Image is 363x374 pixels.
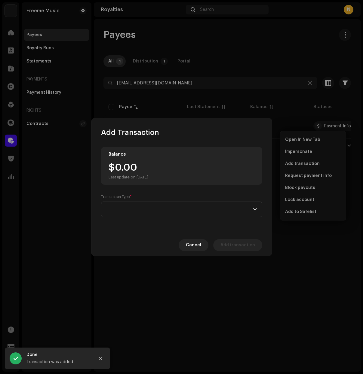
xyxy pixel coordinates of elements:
[94,352,106,364] button: Close
[26,351,90,358] div: Done
[109,175,148,180] div: Last update on [DATE]
[253,202,257,217] div: dropdown trigger
[101,128,159,137] span: Add Transaction
[26,358,90,366] div: Transaction was added
[179,239,208,251] button: Cancel
[101,194,132,199] label: Transaction Type
[213,239,262,251] button: Add transaction
[220,239,255,251] span: Add transaction
[186,239,201,251] span: Cancel
[109,152,126,157] div: Balance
